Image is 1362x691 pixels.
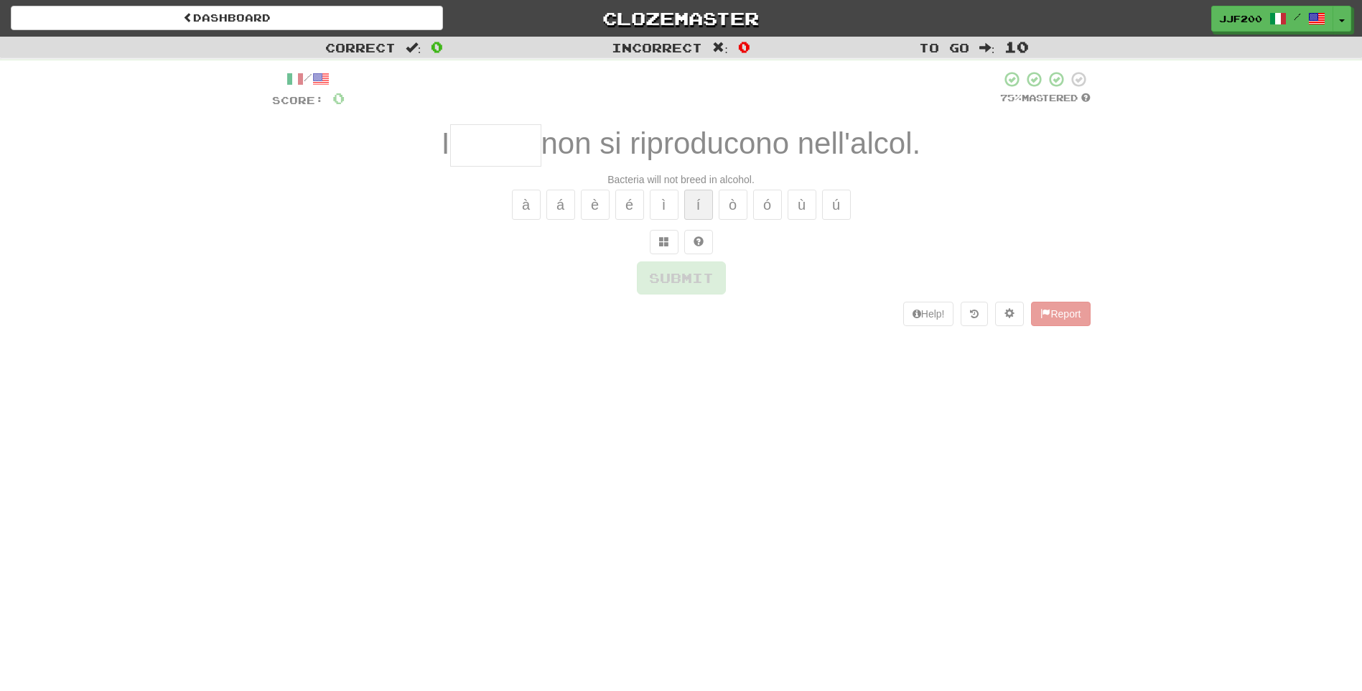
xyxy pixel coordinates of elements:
[650,190,678,220] button: ì
[738,38,750,55] span: 0
[961,302,988,326] button: Round history (alt+y)
[788,190,816,220] button: ù
[612,40,702,55] span: Incorrect
[541,126,921,160] span: non si riproducono nell'alcol.
[1004,38,1029,55] span: 10
[272,172,1091,187] div: Bacteria will not breed in alcohol.
[1031,302,1090,326] button: Report
[753,190,782,220] button: ó
[712,42,728,54] span: :
[406,42,421,54] span: :
[11,6,443,30] a: Dashboard
[431,38,443,55] span: 0
[512,190,541,220] button: à
[272,94,324,106] span: Score:
[684,230,713,254] button: Single letter hint - you only get 1 per sentence and score half the points! alt+h
[650,230,678,254] button: Switch sentence to multiple choice alt+p
[332,89,345,107] span: 0
[325,40,396,55] span: Correct
[1000,92,1091,105] div: Mastered
[442,126,450,160] span: I
[1294,11,1301,22] span: /
[719,190,747,220] button: ò
[546,190,575,220] button: á
[822,190,851,220] button: ú
[919,40,969,55] span: To go
[581,190,610,220] button: è
[615,190,644,220] button: é
[637,261,726,295] button: Submit
[979,42,995,54] span: :
[1000,92,1022,103] span: 75 %
[903,302,954,326] button: Help!
[684,190,713,220] button: í
[1219,12,1262,25] span: JJF200
[272,70,345,88] div: /
[465,6,897,31] a: Clozemaster
[1211,6,1333,32] a: JJF200 /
